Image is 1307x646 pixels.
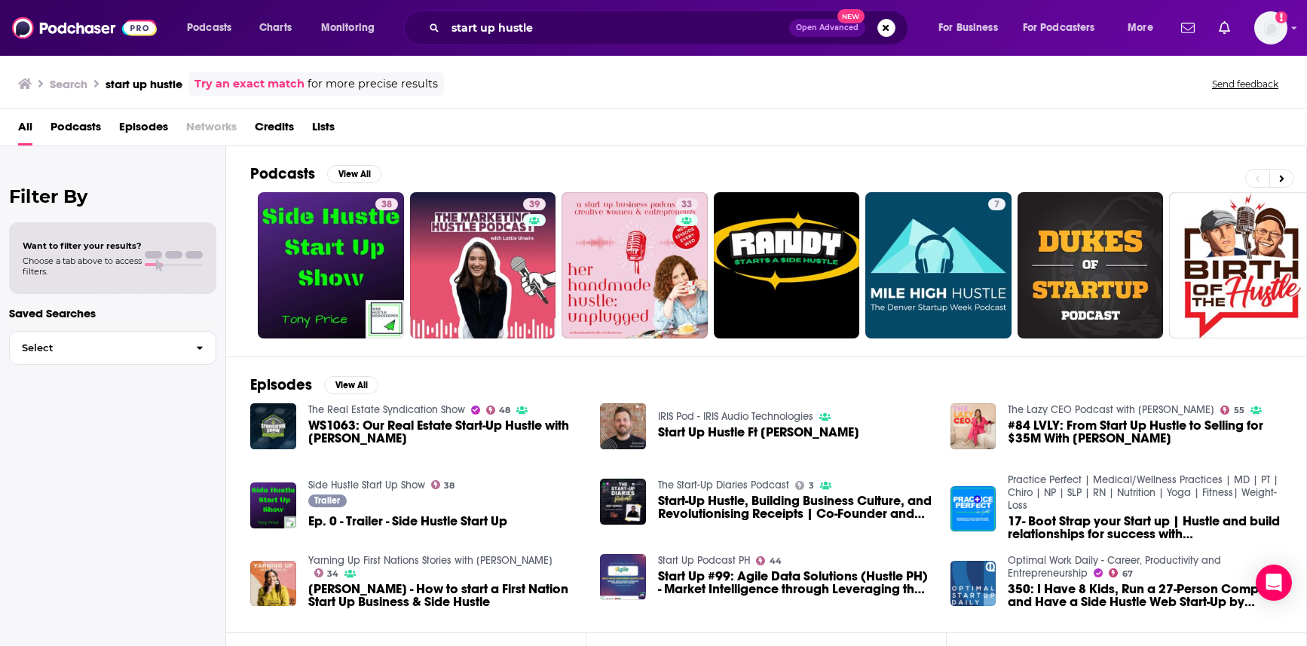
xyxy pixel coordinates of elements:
[445,16,789,40] input: Search podcasts, credits, & more...
[12,14,157,42] img: Podchaser - Follow, Share and Rate Podcasts
[1275,11,1287,23] svg: Add a profile image
[321,17,375,38] span: Monitoring
[51,115,101,145] a: Podcasts
[308,583,583,608] span: [PERSON_NAME] - How to start a First Nation Start Up Business & Side Hustle
[308,479,425,491] a: Side Hustle Start Up Show
[444,482,455,489] span: 38
[9,306,216,320] p: Saved Searches
[486,406,511,415] a: 48
[1234,407,1244,414] span: 55
[950,403,996,449] img: #84 LVLY: From Start Up Hustle to Selling for $35M With Hannah Spilva
[176,16,251,40] button: open menu
[1117,16,1172,40] button: open menu
[312,115,335,145] a: Lists
[1128,17,1153,38] span: More
[756,556,782,565] a: 44
[1008,583,1282,608] a: 350: I Have 8 Kids, Run a 27-Person Company and Have a Side Hustle Web Start-Up by Bryan Orr with...
[1220,406,1244,415] a: 55
[658,494,932,520] a: Start-Up Hustle, Building Business Culture, and Revolutionising Receipts | Co-Founder and CTO @ S...
[1254,11,1287,44] span: Logged in as HavasFormulab2b
[308,75,438,93] span: for more precise results
[681,197,692,213] span: 33
[562,192,708,338] a: 33
[119,115,168,145] a: Episodes
[499,407,510,414] span: 48
[809,482,814,489] span: 3
[994,197,999,213] span: 7
[311,16,394,40] button: open menu
[258,192,404,338] a: 38
[1008,419,1282,445] a: #84 LVLY: From Start Up Hustle to Selling for $35M With Hannah Spilva
[327,165,381,183] button: View All
[18,115,32,145] a: All
[988,198,1006,210] a: 7
[308,583,583,608] a: Kaylene Langford - How to start a First Nation Start Up Business & Side Hustle
[194,75,305,93] a: Try an exact match
[23,256,142,277] span: Choose a tab above to access filters.
[600,479,646,525] img: Start-Up Hustle, Building Business Culture, and Revolutionising Receipts | Co-Founder and CTO @ S...
[250,482,296,528] img: Ep. 0 - Trailer - Side Hustle Start Up
[308,419,583,445] span: WS1063: Our Real Estate Start-Up Hustle with [PERSON_NAME]
[600,554,646,600] img: Start Up #99: Agile Data Solutions (Hustle PH) - Market Intelligence through Leveraging the Crowd
[324,376,378,394] button: View All
[308,554,552,567] a: Yarning Up First Nations Stories with Caroline Kell
[250,164,381,183] a: PodcastsView All
[1008,515,1282,540] a: 17- Boot Strap your Start up | Hustle and build relationships for success with Josh Funk
[250,164,315,183] h2: Podcasts
[1008,473,1278,512] a: Practice Perfect | Medical/Wellness Practices | MD | PT | Chiro | NP | SLP | RN | Nutrition | Yog...
[375,198,398,210] a: 38
[1023,17,1095,38] span: For Podcasters
[381,197,392,213] span: 38
[675,198,698,210] a: 33
[327,571,338,577] span: 34
[249,16,301,40] a: Charts
[837,9,865,23] span: New
[928,16,1017,40] button: open menu
[255,115,294,145] a: Credits
[259,17,292,38] span: Charts
[250,561,296,607] img: Kaylene Langford - How to start a First Nation Start Up Business & Side Hustle
[658,570,932,595] a: Start Up #99: Agile Data Solutions (Hustle PH) - Market Intelligence through Leveraging the Crowd
[186,115,237,145] span: Networks
[187,17,231,38] span: Podcasts
[950,486,996,532] img: 17- Boot Strap your Start up | Hustle and build relationships for success with Josh Funk
[1256,565,1292,601] div: Open Intercom Messenger
[1008,583,1282,608] span: 350: I Have 8 Kids, Run a 27-Person Company and Have a Side Hustle Web Start-Up by [PERSON_NAME] ...
[789,19,865,37] button: Open AdvancedNew
[50,77,87,91] h3: Search
[9,331,216,365] button: Select
[1213,15,1236,41] a: Show notifications dropdown
[1254,11,1287,44] img: User Profile
[600,403,646,449] img: Start Up Hustle Ft Si Elliott
[314,496,340,505] span: Trailer
[658,426,859,439] a: Start Up Hustle Ft Si Elliott
[250,375,378,394] a: EpisodesView All
[770,558,782,565] span: 44
[1008,515,1282,540] span: 17- Boot Strap your Start up | Hustle and build relationships for success with [PERSON_NAME]
[250,403,296,449] img: WS1063: Our Real Estate Start-Up Hustle with Angel Williams
[1208,78,1283,90] button: Send feedback
[658,554,750,567] a: Start Up Podcast PH
[308,515,507,528] a: Ep. 0 - Trailer - Side Hustle Start Up
[10,343,184,353] span: Select
[865,192,1012,338] a: 7
[23,240,142,251] span: Want to filter your results?
[529,197,540,213] span: 39
[250,375,312,394] h2: Episodes
[1008,403,1214,416] a: The Lazy CEO Podcast with Jane Lu
[1122,571,1133,577] span: 67
[658,410,813,423] a: IRIS Pod - IRIS Audio Technologies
